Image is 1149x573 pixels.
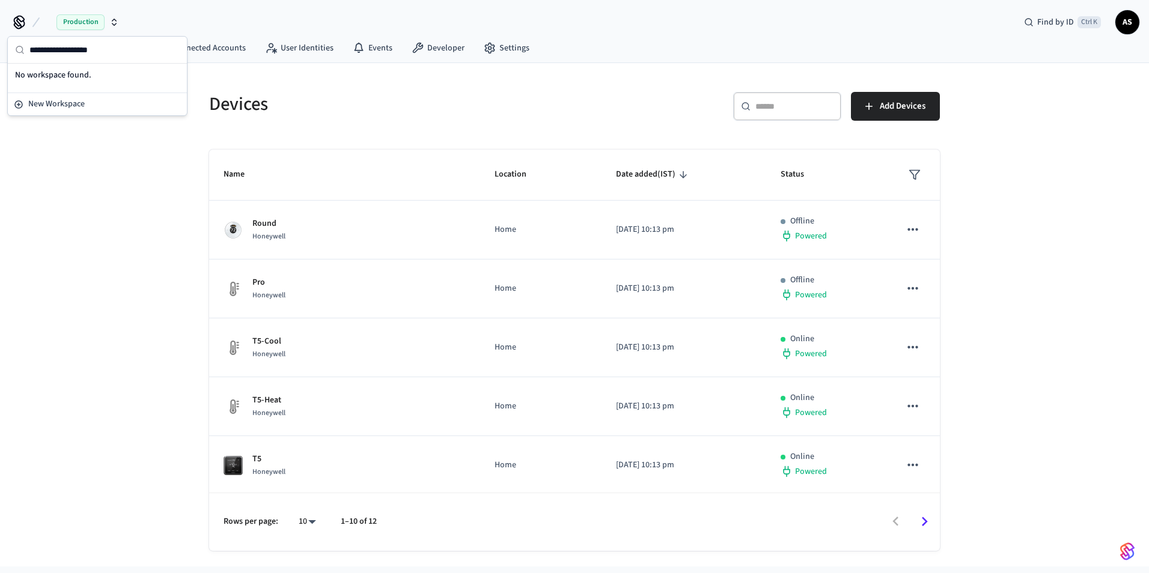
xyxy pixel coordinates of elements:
[252,349,285,359] span: Honeywell
[252,335,285,348] p: T5-Cool
[224,456,243,475] img: honeywell_t5t6
[616,223,752,236] p: [DATE] 10:13 pm
[252,217,285,230] p: Round
[1037,16,1074,28] span: Find by ID
[795,230,827,242] span: Powered
[56,14,105,30] span: Production
[224,165,260,184] span: Name
[9,94,186,114] button: New Workspace
[910,508,939,536] button: Go to next page
[1014,11,1111,33] div: Find by IDCtrl K
[147,37,255,59] a: Connected Accounts
[790,215,814,228] p: Offline
[495,459,587,471] p: Home
[8,88,187,92] div: Suggestions
[781,165,820,184] span: Status
[795,465,827,477] span: Powered
[252,408,285,418] span: Honeywell
[616,165,691,184] span: Date added(IST)
[795,348,827,360] span: Powered
[790,392,814,404] p: Online
[224,279,243,299] img: thermostat_fallback
[1115,10,1139,34] button: AS
[224,220,243,240] img: honeywell_round
[790,274,814,286] p: Offline
[343,37,402,59] a: Events
[851,92,940,121] button: Add Devices
[252,394,285,407] p: T5-Heat
[880,99,925,114] span: Add Devices
[474,37,539,59] a: Settings
[495,400,587,413] p: Home
[224,338,243,357] img: thermostat_fallback
[293,513,322,530] div: 10
[616,400,752,413] p: [DATE] 10:13 pm
[252,453,285,465] p: T5
[402,37,474,59] a: Developer
[495,165,542,184] span: Location
[10,67,184,85] div: No workspace found.
[252,231,285,241] span: Honeywell
[224,515,278,528] p: Rows per page:
[1120,542,1135,561] img: SeamLogoGradient.69752ec5.svg
[1117,11,1138,33] span: AS
[224,397,243,416] img: thermostat_fallback
[341,515,377,528] p: 1–10 of 12
[616,341,752,354] p: [DATE] 10:13 pm
[795,289,827,301] span: Powered
[790,450,814,463] p: Online
[252,290,285,300] span: Honeywell
[495,341,587,354] p: Home
[28,98,85,111] span: New Workspace
[495,223,587,236] p: Home
[616,282,752,295] p: [DATE] 10:13 pm
[795,407,827,419] span: Powered
[255,37,343,59] a: User Identities
[252,276,285,289] p: Pro
[1077,16,1101,28] span: Ctrl K
[495,282,587,295] p: Home
[790,333,814,345] p: Online
[616,459,752,471] p: [DATE] 10:13 pm
[252,467,285,477] span: Honeywell
[209,92,567,117] h5: Devices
